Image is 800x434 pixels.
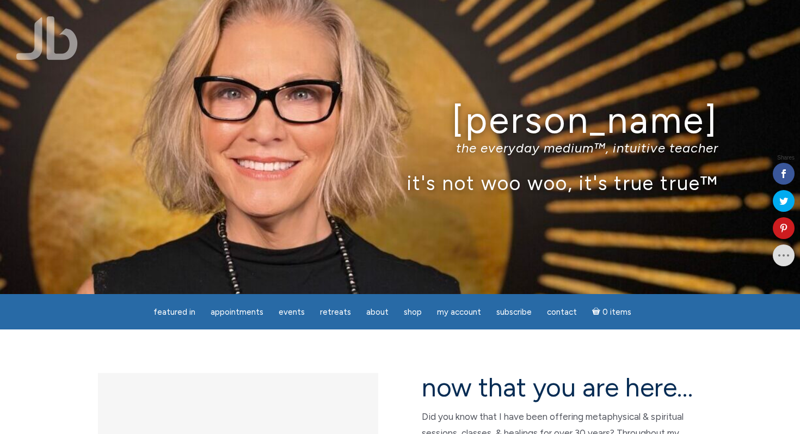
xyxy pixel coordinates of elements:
h2: now that you are here… [422,373,702,402]
span: featured in [153,307,195,317]
span: About [366,307,389,317]
a: Retreats [313,302,358,323]
p: it's not woo woo, it's true true™ [82,171,718,194]
a: Appointments [204,302,270,323]
a: Subscribe [490,302,538,323]
a: Events [272,302,311,323]
h1: [PERSON_NAME] [82,100,718,140]
a: Cart0 items [586,301,638,323]
span: Events [279,307,305,317]
span: Appointments [211,307,263,317]
span: Shares [777,155,795,161]
a: Contact [540,302,583,323]
span: Shop [404,307,422,317]
p: the everyday medium™, intuitive teacher [82,140,718,156]
span: My Account [437,307,481,317]
a: Shop [397,302,428,323]
img: Jamie Butler. The Everyday Medium [16,16,78,60]
a: About [360,302,395,323]
a: My Account [430,302,488,323]
i: Cart [592,307,602,317]
span: Subscribe [496,307,532,317]
a: featured in [147,302,202,323]
span: 0 items [602,308,631,316]
span: Contact [547,307,577,317]
span: Retreats [320,307,351,317]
